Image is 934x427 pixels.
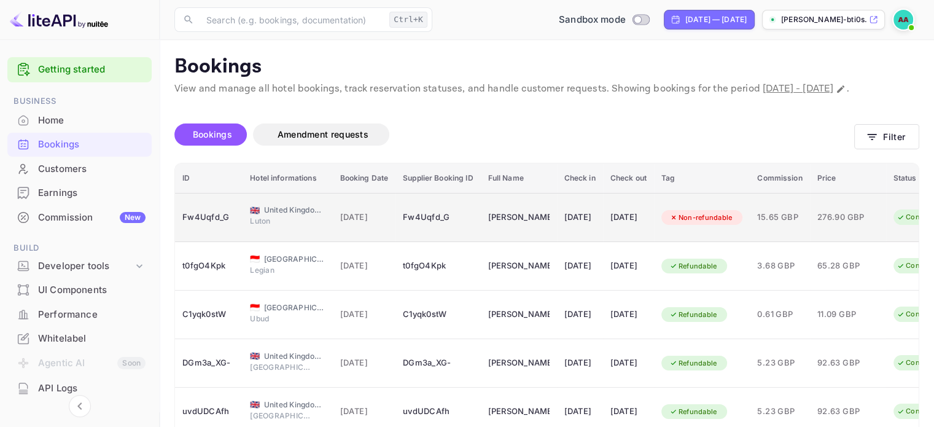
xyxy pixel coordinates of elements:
button: Filter [854,124,919,149]
th: Price [810,163,886,194]
p: [PERSON_NAME]-bti0s.nuit... [781,14,866,25]
span: 276.90 GBP [817,211,879,224]
div: Bookings [7,133,152,157]
a: UI Components [7,278,152,301]
div: t0fgO4Kpk [403,256,473,276]
span: 92.63 GBP [817,356,879,370]
div: Non-refundable [661,210,741,225]
div: Developer tools [7,256,152,277]
a: Getting started [38,63,146,77]
div: Earnings [7,181,152,205]
div: CommissionNew [7,206,152,230]
div: Developer tools [38,259,133,273]
div: Customers [38,162,146,176]
span: [DATE] [340,405,389,418]
span: United Kingdom of Great Britain and Northern Ireland [250,401,260,409]
div: New [120,212,146,223]
div: Ctrl+K [389,12,427,28]
div: Home [7,109,152,133]
div: [DATE] — [DATE] [685,14,747,25]
div: account-settings tabs [174,123,854,146]
span: [GEOGRAPHIC_DATA] [264,254,325,265]
div: Performance [7,303,152,327]
div: Refundable [661,259,725,274]
span: United Kingdom of [GEOGRAPHIC_DATA] and [GEOGRAPHIC_DATA] [264,351,325,362]
span: Indonesia [250,255,260,263]
span: Amendment requests [278,129,368,139]
span: Luton [250,216,311,227]
div: DGm3a_XG- [182,353,235,373]
div: Commission [38,211,146,225]
div: uvdUDCAfh [403,402,473,421]
th: Hotel informations [243,163,332,194]
span: United Kingdom of [GEOGRAPHIC_DATA] and [GEOGRAPHIC_DATA] [264,399,325,410]
div: [DATE] [564,208,596,227]
span: 3.68 GBP [757,259,802,273]
div: DGm3a_XG- [403,353,473,373]
div: [DATE] [610,353,647,373]
span: Legian [250,265,311,276]
div: Whitelabel [38,332,146,346]
a: Earnings [7,181,152,204]
span: [GEOGRAPHIC_DATA] [250,362,311,373]
div: t0fgO4Kpk [182,256,235,276]
span: 5.23 GBP [757,405,802,418]
div: UI Components [38,283,146,297]
div: Albin Eriksson Lippe [488,305,550,324]
img: LiteAPI logo [10,10,108,29]
th: Check in [557,163,603,194]
div: Fw4Uqfd_G [182,208,235,227]
span: Bookings [193,129,232,139]
div: [DATE] [564,305,596,324]
div: [DATE] [564,402,596,421]
div: Customers [7,157,152,181]
div: Bookings [38,138,146,152]
span: 11.09 GBP [817,308,879,321]
div: Getting started [7,57,152,82]
span: 92.63 GBP [817,405,879,418]
span: Indonesia [250,304,260,311]
div: Refundable [661,404,725,420]
div: Fw4Uqfd_G [403,208,473,227]
div: C1yqk0stW [403,305,473,324]
div: Apurva Amin [488,402,550,421]
th: Check out [603,163,654,194]
span: [DATE] [340,211,389,224]
th: Full Name [481,163,557,194]
span: [DATE] [340,308,389,321]
span: 15.65 GBP [757,211,802,224]
span: Ubud [250,313,311,324]
th: ID [175,163,243,194]
span: Sandbox mode [559,13,626,27]
span: Business [7,95,152,108]
input: Search (e.g. bookings, documentation) [199,7,384,32]
div: Refundable [661,307,725,323]
span: [DATE] [340,356,389,370]
div: [DATE] [610,256,647,276]
div: Home [38,114,146,128]
button: Collapse navigation [69,395,91,417]
div: Performance [38,308,146,322]
th: Booking Date [333,163,396,194]
a: CommissionNew [7,206,152,229]
div: API Logs [7,377,152,401]
span: 0.61 GBP [757,308,802,321]
span: [GEOGRAPHIC_DATA] [250,410,311,421]
div: Apurva Amin [488,208,550,227]
div: Switch to Production mode [554,13,654,27]
span: [DATE] [340,259,389,273]
div: [DATE] [610,402,647,421]
div: Apurva Amin [488,353,550,373]
img: Apurva Amin [893,10,913,29]
span: United Kingdom of Great Britain and Northern Ireland [250,352,260,360]
span: [GEOGRAPHIC_DATA] [264,302,325,313]
div: Refundable [661,356,725,371]
div: Whitelabel [7,327,152,351]
p: Bookings [174,55,919,79]
span: 5.23 GBP [757,356,802,370]
a: API Logs [7,377,152,399]
a: Customers [7,157,152,180]
div: [DATE] [610,305,647,324]
a: Performance [7,303,152,326]
div: Earnings [38,186,146,200]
